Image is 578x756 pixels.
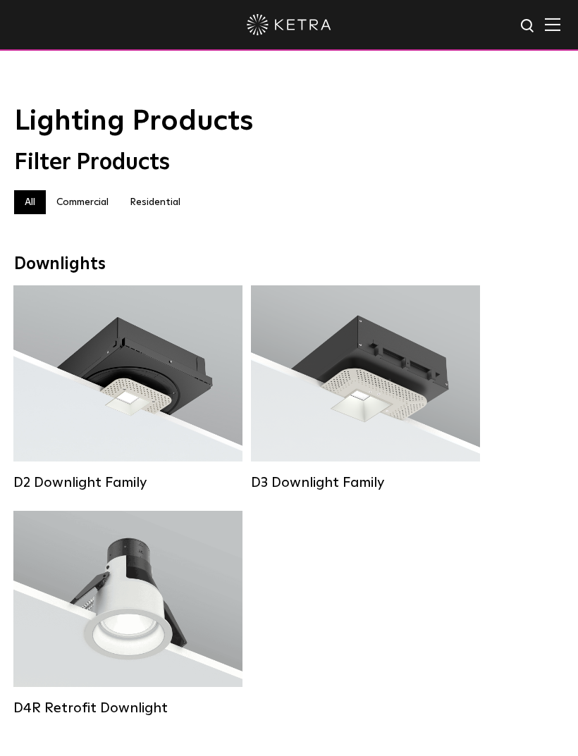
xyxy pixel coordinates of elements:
img: search icon [519,18,537,35]
img: Hamburger%20Nav.svg [545,18,560,31]
label: All [14,190,46,214]
a: D4R Retrofit Downlight Lumen Output:800Colors:White / BlackBeam Angles:15° / 25° / 40° / 60°Watta... [13,511,242,715]
label: Commercial [46,190,119,214]
div: Filter Products [14,149,564,176]
label: Residential [119,190,191,214]
div: D2 Downlight Family [13,474,242,491]
img: ketra-logo-2019-white [247,14,331,35]
div: Downlights [14,254,564,275]
a: D2 Downlight Family Lumen Output:1200Colors:White / Black / Gloss Black / Silver / Bronze / Silve... [13,285,242,490]
span: Lighting Products [14,107,253,135]
a: D3 Downlight Family Lumen Output:700 / 900 / 1100Colors:White / Black / Silver / Bronze / Paintab... [251,285,480,490]
div: D4R Retrofit Downlight [13,700,242,717]
div: D3 Downlight Family [251,474,480,491]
